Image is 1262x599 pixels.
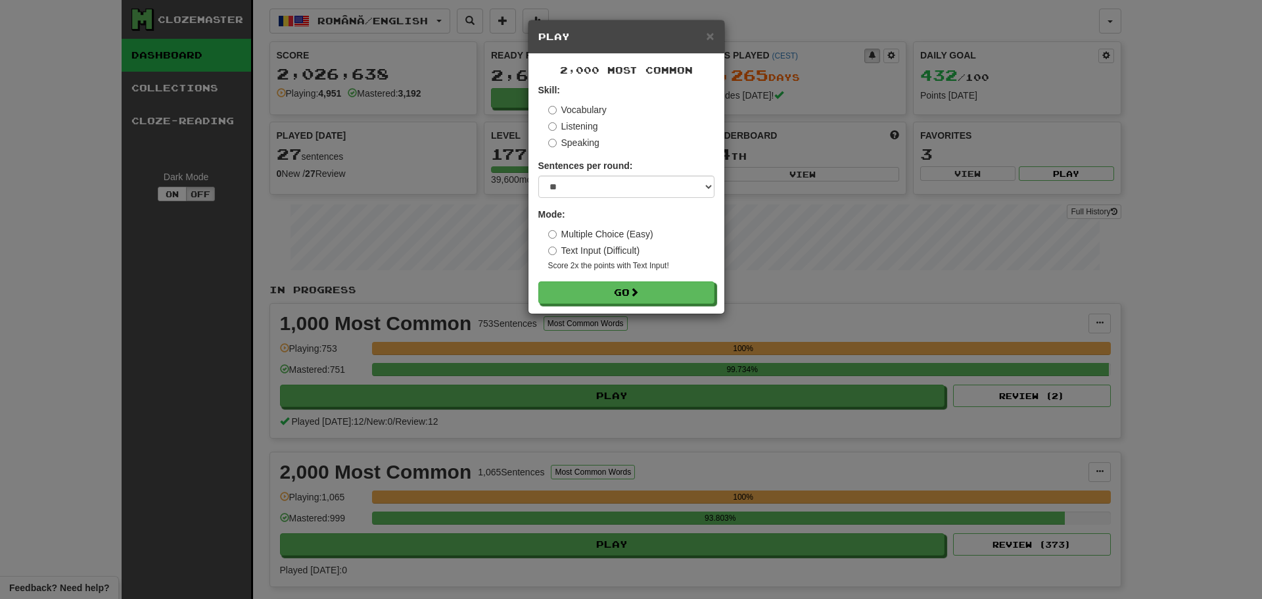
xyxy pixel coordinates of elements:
button: Close [706,29,714,43]
span: 2,000 Most Common [560,64,693,76]
label: Vocabulary [548,103,607,116]
small: Score 2x the points with Text Input ! [548,260,714,272]
input: Listening [548,122,557,131]
input: Text Input (Difficult) [548,247,557,255]
input: Multiple Choice (Easy) [548,230,557,239]
label: Sentences per round: [538,159,633,172]
label: Listening [548,120,598,133]
label: Multiple Choice (Easy) [548,228,653,241]
h5: Play [538,30,714,43]
strong: Skill: [538,85,560,95]
label: Text Input (Difficult) [548,244,640,257]
button: Go [538,281,714,304]
strong: Mode: [538,209,565,220]
input: Vocabulary [548,106,557,114]
input: Speaking [548,139,557,147]
label: Speaking [548,136,599,149]
span: × [706,28,714,43]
